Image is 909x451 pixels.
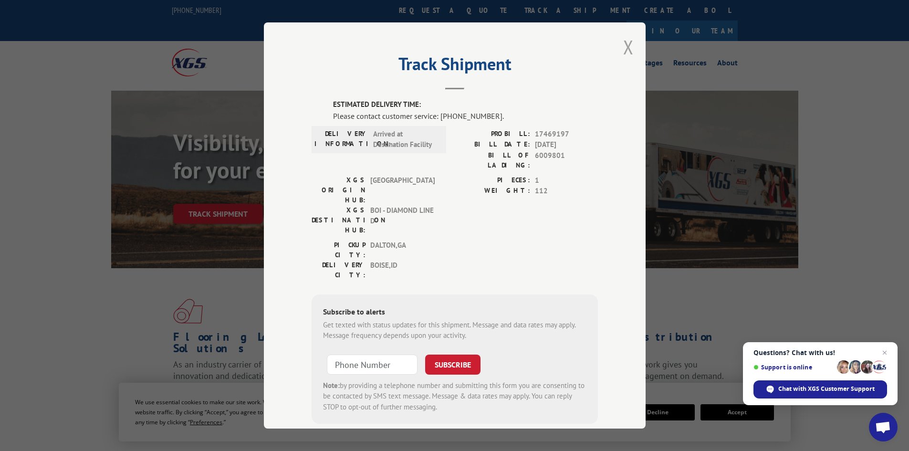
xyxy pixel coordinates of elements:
div: Chat with XGS Customer Support [753,380,887,399]
label: WEIGHT: [455,186,530,197]
button: SUBSCRIBE [425,355,481,375]
strong: Note: [323,381,340,390]
span: [DATE] [535,139,598,150]
span: BOISE , ID [370,260,435,280]
label: DELIVERY CITY: [312,260,366,280]
h2: Track Shipment [312,57,598,75]
label: PROBILL: [455,129,530,140]
div: Get texted with status updates for this shipment. Message and data rates may apply. Message frequ... [323,320,586,341]
span: DALTON , GA [370,240,435,260]
label: XGS ORIGIN HUB: [312,175,366,205]
label: DELIVERY INFORMATION: [314,129,368,150]
span: 112 [535,186,598,197]
div: Subscribe to alerts [323,306,586,320]
span: 17469197 [535,129,598,140]
div: by providing a telephone number and submitting this form you are consenting to be contacted by SM... [323,380,586,413]
label: BILL OF LADING: [455,150,530,170]
span: 1 [535,175,598,186]
div: Open chat [869,413,898,441]
label: BILL DATE: [455,139,530,150]
span: Arrived at Destination Facility [373,129,438,150]
span: BOI - DIAMOND LINE D [370,205,435,235]
label: XGS DESTINATION HUB: [312,205,366,235]
span: Questions? Chat with us! [753,349,887,357]
input: Phone Number [327,355,418,375]
label: PICKUP CITY: [312,240,366,260]
label: PIECES: [455,175,530,186]
span: Chat with XGS Customer Support [778,385,875,393]
span: [GEOGRAPHIC_DATA] [370,175,435,205]
div: Please contact customer service: [PHONE_NUMBER]. [333,110,598,122]
span: 6009801 [535,150,598,170]
span: Support is online [753,364,834,371]
button: Close modal [623,34,634,60]
label: ESTIMATED DELIVERY TIME: [333,99,598,110]
span: Close chat [879,347,890,358]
